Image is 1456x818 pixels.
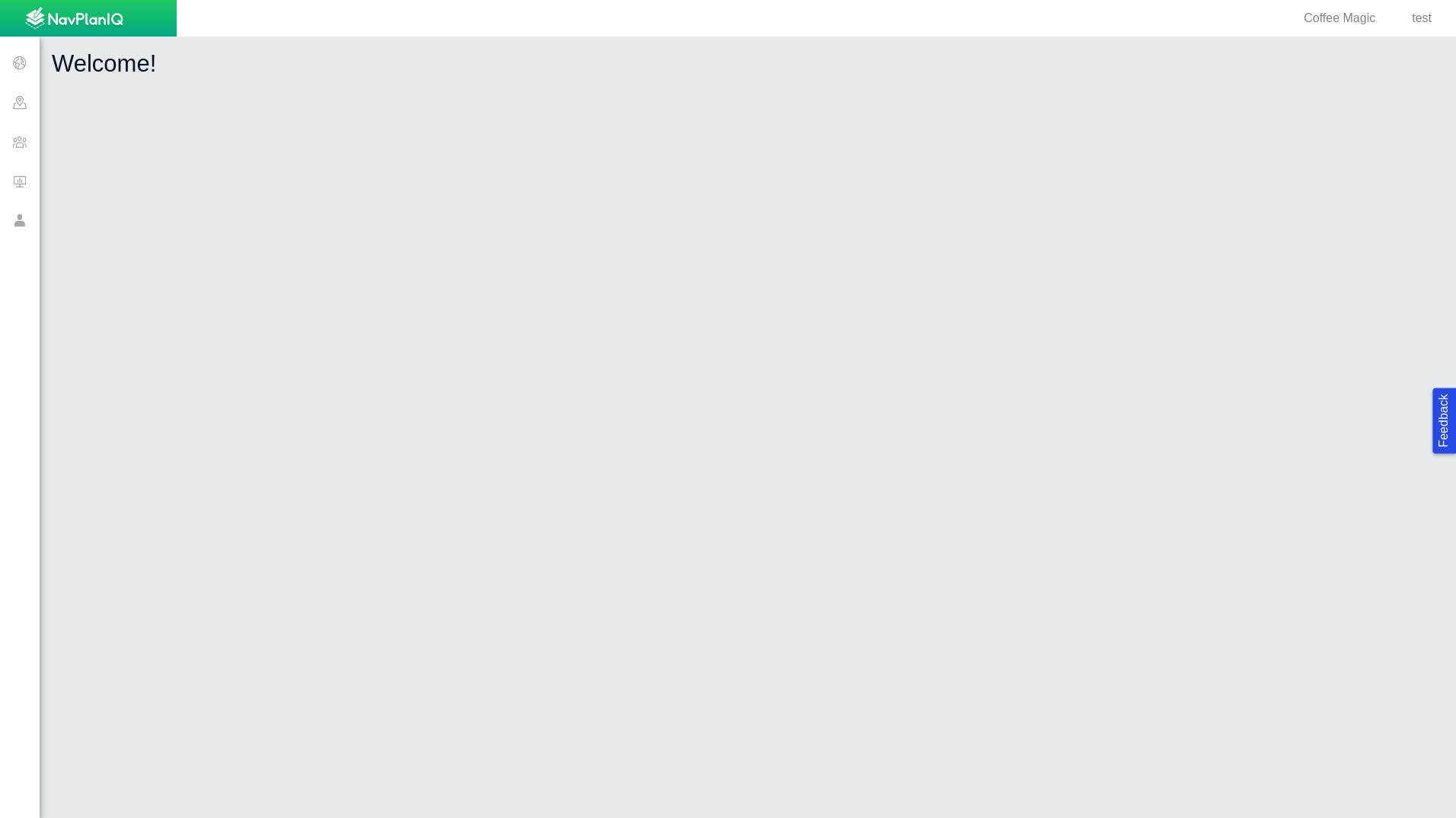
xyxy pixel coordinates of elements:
span: test [1412,11,1432,24]
h1: Welcome! [52,49,1444,79]
span: Coffee Magic [1304,11,1375,24]
img: UrbanGroupSolutionsTheme$USG_Images$logo.png [25,7,123,31]
div: test [1394,10,1438,27]
button: Feedback [1432,388,1456,453]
